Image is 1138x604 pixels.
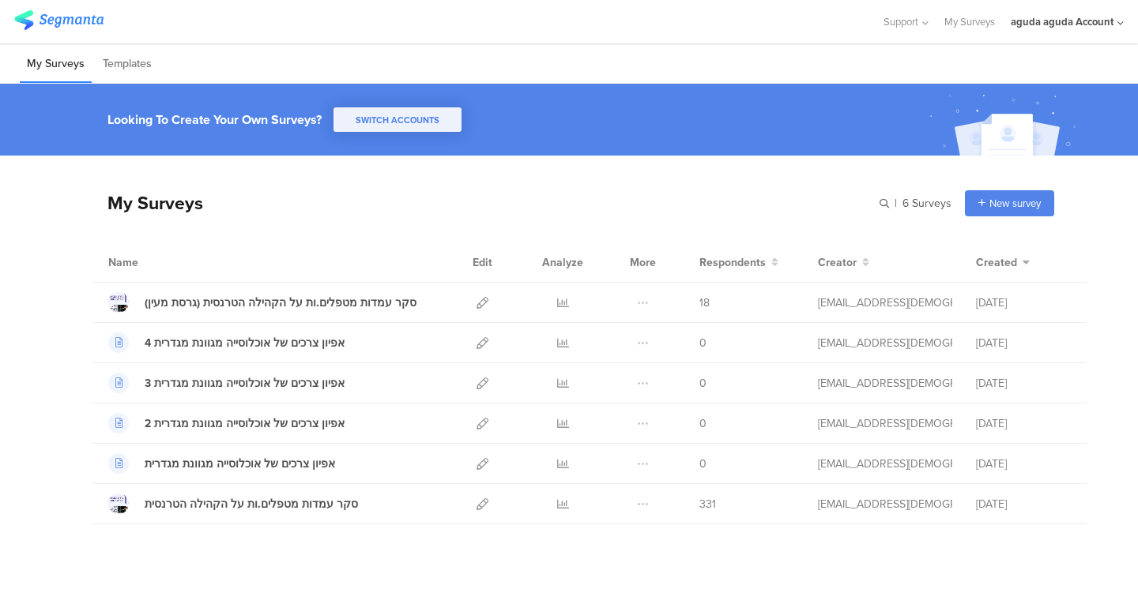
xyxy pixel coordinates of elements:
[145,294,416,311] div: סקר עמדות מטפלים.ות על הקהילה הטרנסית (גרסת מעין)
[108,332,345,353] a: 4 אפיון צרכים של אוכלוסייה מגוונת מגדרית
[818,254,857,271] span: Creator
[976,375,1071,392] div: [DATE]
[976,254,1017,271] span: Created
[818,415,952,432] div: research@lgbt.org.il
[465,242,499,282] div: Edit
[976,496,1071,512] div: [DATE]
[989,196,1041,211] span: New survey
[145,375,345,392] div: 3 אפיון צרכים של אוכלוסייה מגוונת מגדרית
[818,335,952,351] div: research@lgbt.org.il
[108,373,345,393] a: 3 אפיון צרכים של אוכלוסייה מגוונת מגדרית
[145,456,335,472] div: אפיון צרכים של אוכלוסייה מגוונת מגדרית
[356,114,439,126] span: SWITCH ACCOUNTS
[92,189,203,216] div: My Surveys
[924,88,1087,160] img: create_account_image.svg
[145,496,358,512] div: סקר עמדות מטפלים.ות על הקהילה הטרנסית
[145,335,345,351] div: 4 אפיון צרכים של אוכלוסייה מגוונת מגדרית
[108,254,203,271] div: Name
[699,254,778,271] button: Respondents
[818,456,952,472] div: research@lgbt.org.il
[108,493,358,514] a: סקר עמדות מטפלים.ות על הקהילה הטרנסית
[699,254,766,271] span: Respondents
[108,453,335,474] a: אפיון צרכים של אוכלוסייה מגוונת מגדרית
[699,496,716,512] span: 331
[20,46,92,83] li: My Surveys
[818,254,869,271] button: Creator
[108,413,345,433] a: 2 אפיון צרכים של אוכלוסייה מגוונת מגדרית
[699,375,707,392] span: 0
[884,14,918,29] span: Support
[976,254,1030,271] button: Created
[1011,14,1114,29] div: aguda aguda Account
[699,415,707,432] span: 0
[892,195,899,212] span: |
[902,195,951,212] span: 6 Surveys
[818,496,952,512] div: research@lgbt.org.il
[539,242,586,282] div: Analyze
[14,10,104,30] img: segmanta logo
[107,111,322,129] div: Looking To Create Your Own Surveys?
[976,456,1071,472] div: [DATE]
[976,335,1071,351] div: [DATE]
[626,242,660,282] div: More
[96,46,159,83] li: Templates
[818,375,952,392] div: research@lgbt.org.il
[699,294,710,311] span: 18
[818,294,952,311] div: digital@lgbt.org.il
[108,292,416,313] a: סקר עמדות מטפלים.ות על הקהילה הטרנסית (גרסת מעין)
[699,335,707,351] span: 0
[699,456,707,472] span: 0
[976,415,1071,432] div: [DATE]
[145,415,345,432] div: 2 אפיון צרכים של אוכלוסייה מגוונת מגדרית
[976,294,1071,311] div: [DATE]
[333,107,462,132] button: SWITCH ACCOUNTS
